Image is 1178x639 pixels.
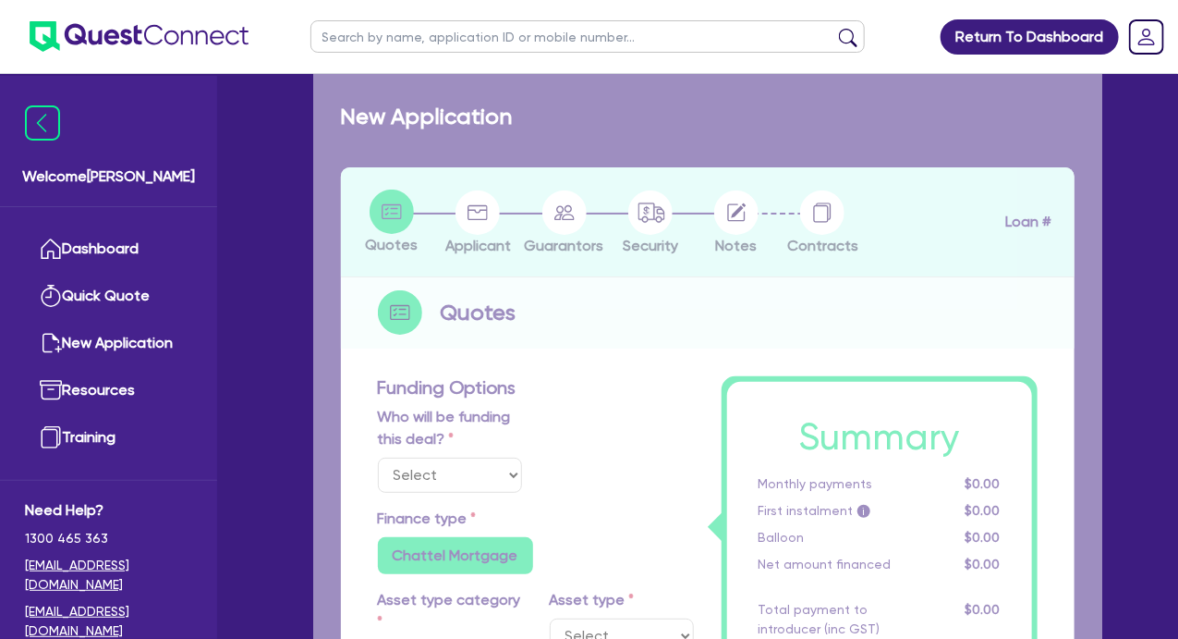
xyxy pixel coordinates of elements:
[941,19,1119,55] a: Return To Dashboard
[25,556,192,595] a: [EMAIL_ADDRESS][DOMAIN_NAME]
[25,367,192,414] a: Resources
[25,320,192,367] a: New Application
[1123,13,1171,61] a: Dropdown toggle
[40,285,62,307] img: quick-quote
[40,426,62,449] img: training
[22,166,195,188] span: Welcome [PERSON_NAME]
[25,414,192,461] a: Training
[40,379,62,401] img: resources
[25,226,192,273] a: Dashboard
[25,273,192,320] a: Quick Quote
[25,105,60,141] img: icon-menu-close
[25,529,192,548] span: 1300 465 363
[30,21,249,52] img: quest-connect-logo-blue
[40,332,62,354] img: new-application
[310,20,865,53] input: Search by name, application ID or mobile number...
[25,499,192,522] span: Need Help?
